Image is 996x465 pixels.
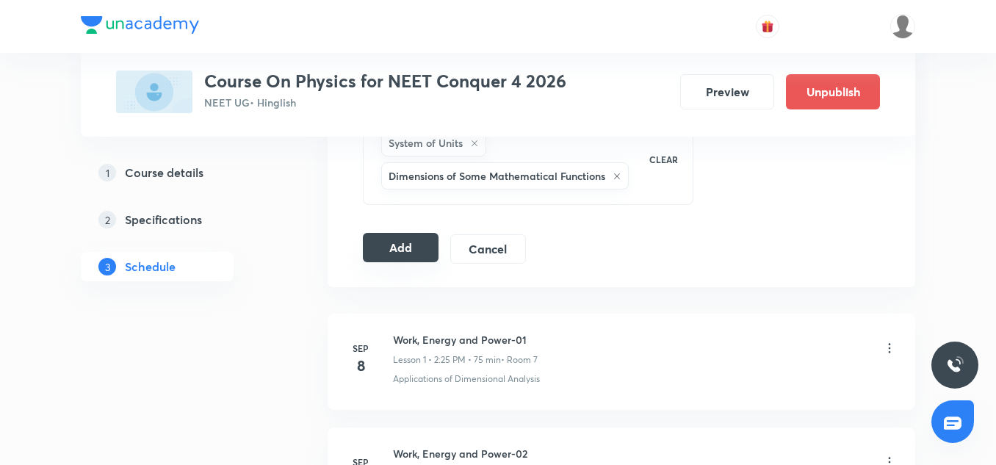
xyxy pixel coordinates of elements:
[649,153,678,166] p: CLEAR
[204,95,566,110] p: NEET UG • Hinglish
[680,74,774,109] button: Preview
[393,446,538,461] h6: Work, Energy and Power-02
[116,71,192,113] img: 011A6CBC-C35A-4462-9871-A27BE84BFB28_plus.png
[125,164,203,181] h5: Course details
[393,353,501,367] p: Lesson 1 • 2:25 PM • 75 min
[393,372,540,386] p: Applications of Dimensional Analysis
[890,14,915,39] img: Arpit Srivastava
[389,168,605,184] h6: Dimensions of Some Mathematical Functions
[786,74,880,109] button: Unpublish
[81,158,281,187] a: 1Course details
[81,16,199,37] a: Company Logo
[393,332,538,347] h6: Work, Energy and Power-01
[125,211,202,228] h5: Specifications
[98,258,116,275] p: 3
[389,135,463,151] h6: System of Units
[450,234,526,264] button: Cancel
[946,356,964,374] img: ttu
[756,15,779,38] button: avatar
[363,233,439,262] button: Add
[346,342,375,355] h6: Sep
[81,16,199,34] img: Company Logo
[501,353,538,367] p: • Room 7
[98,211,116,228] p: 2
[98,164,116,181] p: 1
[761,20,774,33] img: avatar
[204,71,566,92] h3: Course On Physics for NEET Conquer 4 2026
[125,258,176,275] h5: Schedule
[81,205,281,234] a: 2Specifications
[346,355,375,377] h4: 8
